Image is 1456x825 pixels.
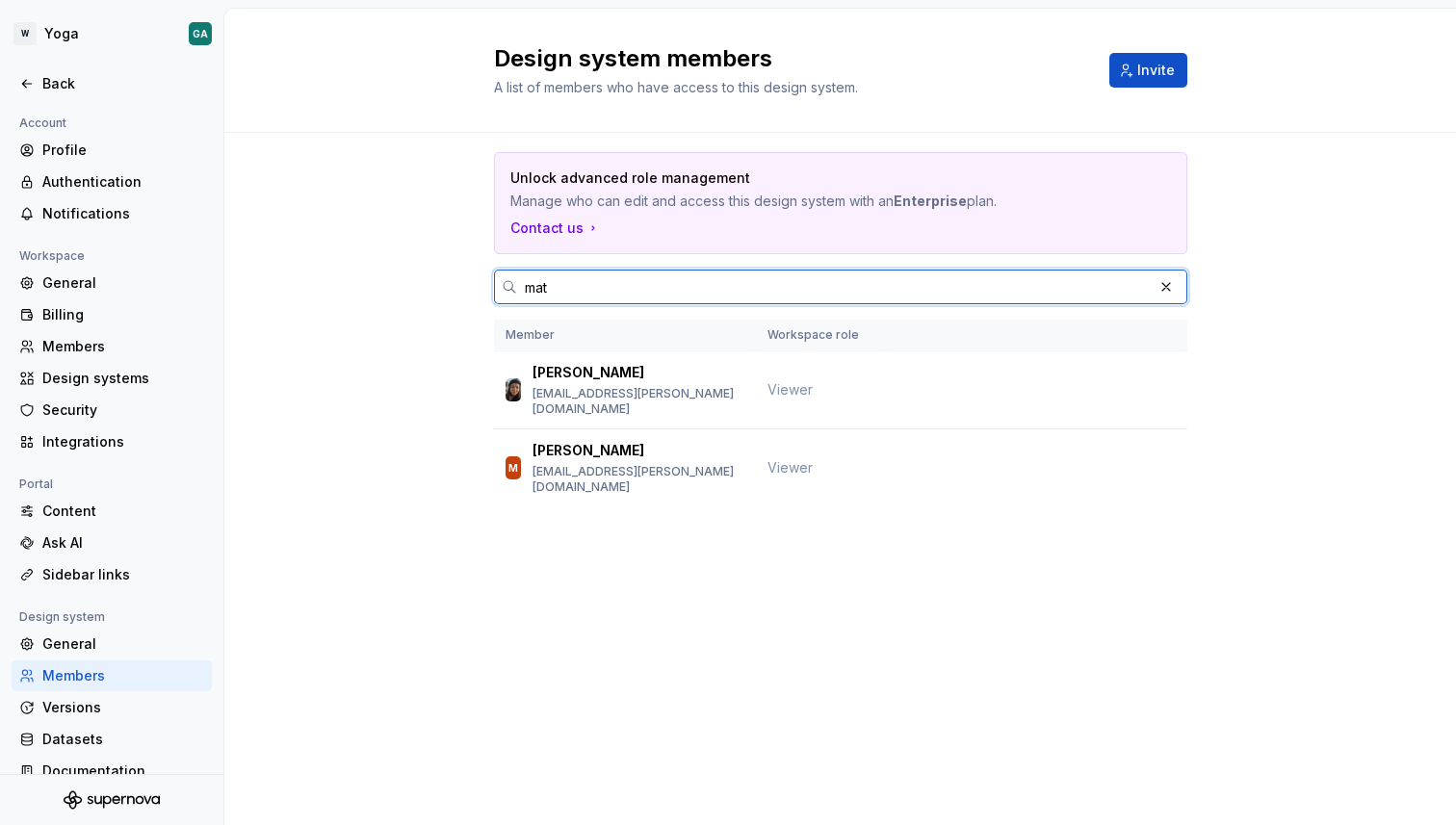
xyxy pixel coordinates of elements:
[12,395,212,425] a: Security
[12,496,212,527] a: Content
[1109,53,1187,88] button: Invite
[42,634,204,654] div: General
[510,219,601,238] a: Contact us
[517,270,1153,304] input: Search in workspace members...
[12,606,113,629] div: Design system
[42,273,204,293] div: General
[12,724,212,755] a: Datasets
[42,533,204,553] div: Ask AI
[767,459,813,476] span: Viewer
[12,268,212,298] a: General
[12,68,212,99] a: Back
[12,473,61,496] div: Portal
[506,378,522,401] img: Larissa Matos
[12,528,212,558] a: Ask AI
[42,172,204,192] div: Authentication
[12,756,212,786] a: Documentation
[12,559,212,590] a: Sidebar links
[42,565,204,584] div: Sidebar links
[12,331,212,362] a: Members
[533,464,743,495] p: [EMAIL_ADDRESS][PERSON_NAME][DOMAIN_NAME]
[12,198,212,229] a: Notifications
[533,363,644,382] p: [PERSON_NAME]
[894,193,967,209] strong: Enterprise
[12,363,212,394] a: Design systems
[44,24,79,43] div: Yoga
[12,299,212,330] a: Billing
[533,441,644,460] p: [PERSON_NAME]
[42,204,204,223] div: Notifications
[42,337,204,356] div: Members
[64,790,160,810] svg: Supernova Logo
[12,245,92,268] div: Workspace
[12,629,212,659] a: General
[12,692,212,723] a: Versions
[42,141,204,160] div: Profile
[42,369,204,388] div: Design systems
[42,305,204,324] div: Billing
[12,112,74,135] div: Account
[767,381,813,398] span: Viewer
[494,79,858,95] span: A list of members who have access to this design system.
[12,426,212,457] a: Integrations
[494,320,756,351] th: Member
[510,192,1036,211] p: Manage who can edit and access this design system with an plan.
[494,43,1086,74] h2: Design system members
[42,730,204,749] div: Datasets
[42,698,204,717] div: Versions
[510,168,1036,188] p: Unlock advanced role management
[13,22,37,45] div: W
[42,761,204,781] div: Documentation
[42,432,204,451] div: Integrations
[193,26,208,41] div: GA
[42,400,204,420] div: Security
[4,13,220,55] button: WYogaGA
[1137,61,1175,80] span: Invite
[533,386,743,417] p: [EMAIL_ADDRESS][PERSON_NAME][DOMAIN_NAME]
[42,502,204,521] div: Content
[12,660,212,691] a: Members
[12,167,212,197] a: Authentication
[756,320,885,351] th: Workspace role
[42,666,204,685] div: Members
[42,74,204,93] div: Back
[12,135,212,166] a: Profile
[508,458,518,477] div: M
